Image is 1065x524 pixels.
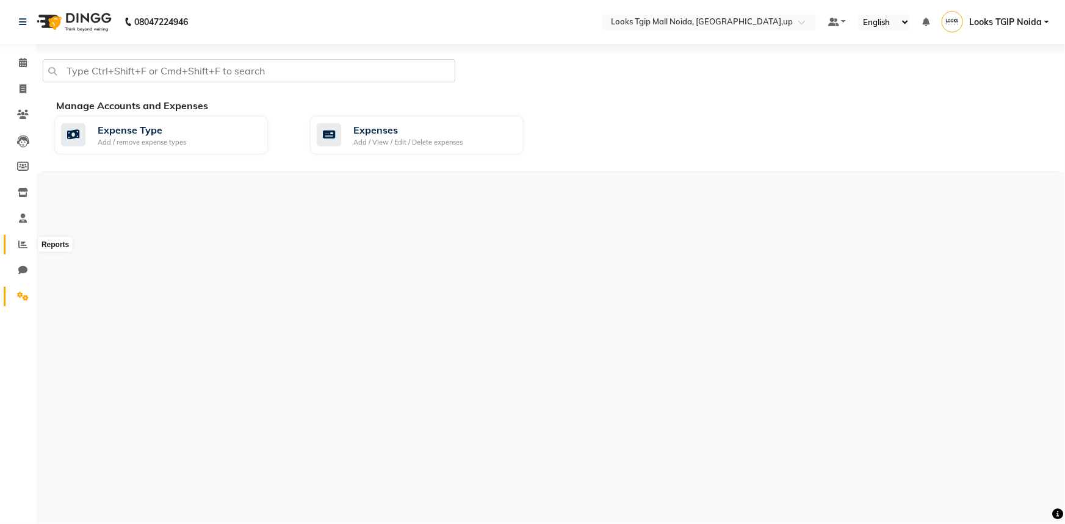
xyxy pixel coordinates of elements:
input: Type Ctrl+Shift+F or Cmd+Shift+F to search [43,59,455,82]
img: Looks TGIP Noida [942,11,963,32]
div: Reports [38,237,72,252]
b: 08047224946 [134,5,188,39]
div: Add / View / Edit / Delete expenses [353,137,463,148]
a: ExpensesAdd / View / Edit / Delete expenses [310,116,547,154]
div: Add / remove expense types [98,137,186,148]
div: Expenses [353,123,463,137]
a: Expense TypeAdd / remove expense types [54,116,292,154]
div: Expense Type [98,123,186,137]
img: logo [31,5,115,39]
span: Looks TGIP Noida [969,16,1042,29]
